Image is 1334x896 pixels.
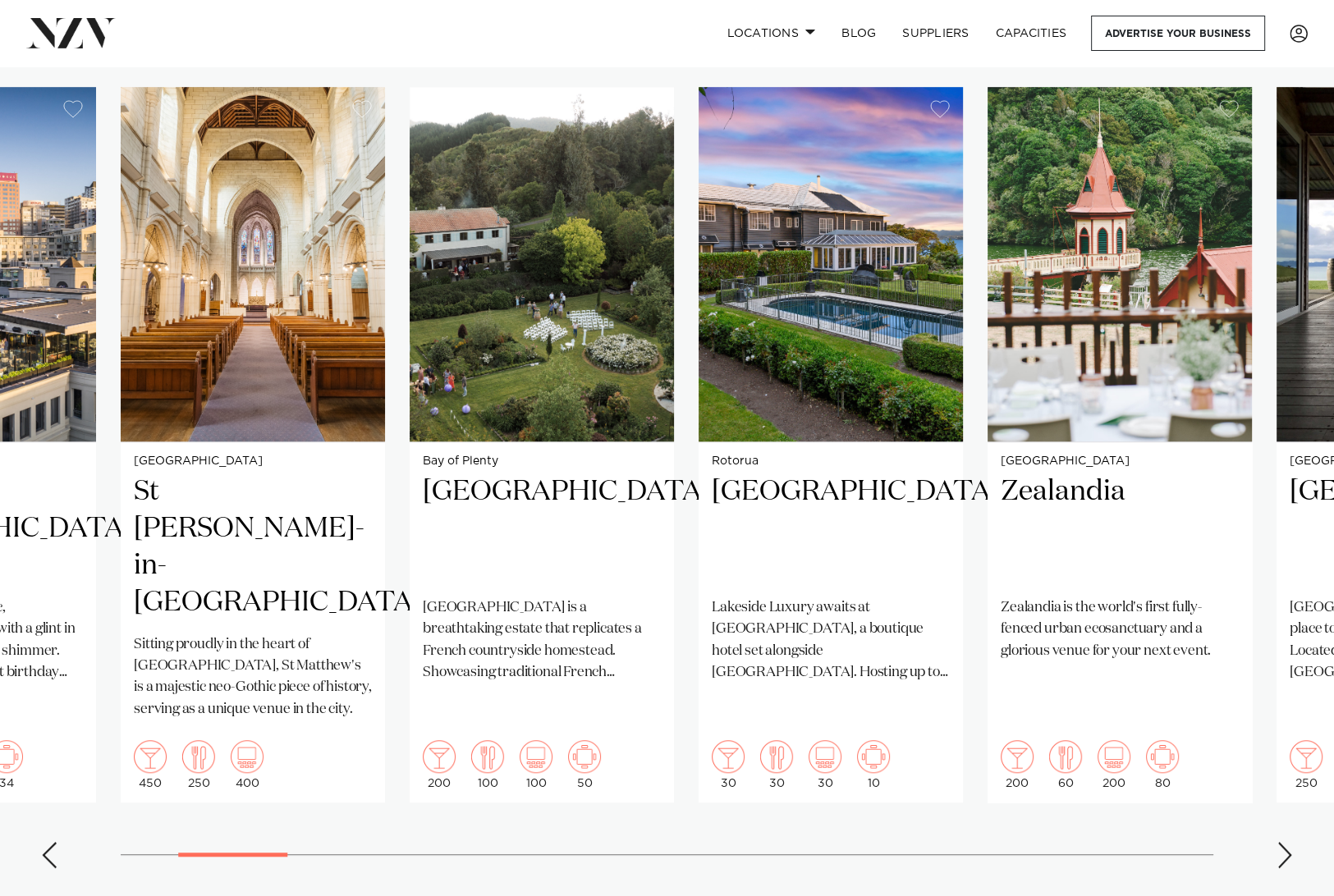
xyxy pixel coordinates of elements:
img: theatre.png [1098,740,1130,773]
a: Bay of Plenty [GEOGRAPHIC_DATA] [GEOGRAPHIC_DATA] is a breathtaking estate that replicates a Fren... [410,87,674,802]
h2: [GEOGRAPHIC_DATA] [712,473,950,584]
img: cocktail.png [134,740,167,773]
div: 60 [1049,740,1082,789]
p: Zealandia is the world's first fully-fenced urban ecosanctuary and a glorious venue for your next... [1001,597,1239,662]
h2: [GEOGRAPHIC_DATA] [423,473,661,584]
div: 400 [231,740,264,789]
img: Rātā Cafe at Zealandia [988,87,1252,441]
small: Rotorua [712,455,950,468]
a: SUPPLIERS [889,16,982,51]
p: Lakeside Luxury awaits at [GEOGRAPHIC_DATA], a boutique hotel set alongside [GEOGRAPHIC_DATA]. Ho... [712,597,950,683]
a: [GEOGRAPHIC_DATA] St [PERSON_NAME]-in-[GEOGRAPHIC_DATA] Sitting proudly in the heart of [GEOGRAPH... [121,87,385,802]
a: Rotorua [GEOGRAPHIC_DATA] Lakeside Luxury awaits at [GEOGRAPHIC_DATA], a boutique hotel set along... [699,87,963,802]
div: 50 [568,740,601,789]
p: [GEOGRAPHIC_DATA] is a breathtaking estate that replicates a French countryside homestead. Showca... [423,597,661,683]
swiper-slide: 4 / 38 [410,87,674,802]
img: meeting.png [857,740,890,773]
img: cocktail.png [1001,740,1034,773]
div: 30 [760,740,793,789]
h2: Zealandia [1001,473,1239,584]
div: 30 [712,740,745,789]
img: nzv-logo.png [26,18,116,48]
div: 30 [809,740,841,789]
div: 200 [1098,740,1130,789]
swiper-slide: 6 / 38 [988,87,1252,802]
img: theatre.png [231,740,264,773]
div: 80 [1146,740,1179,789]
a: BLOG [828,16,889,51]
div: 100 [471,740,504,789]
img: dining.png [760,740,793,773]
swiper-slide: 3 / 38 [121,87,385,802]
img: dining.png [1049,740,1082,773]
p: Sitting proudly in the heart of [GEOGRAPHIC_DATA], St Matthew's is a majestic neo-Gothic piece of... [134,634,372,720]
img: meeting.png [568,740,601,773]
a: Advertise your business [1091,16,1265,51]
div: 100 [520,740,552,789]
small: Bay of Plenty [423,455,661,468]
div: 200 [423,740,456,789]
small: [GEOGRAPHIC_DATA] [1001,455,1239,468]
div: 450 [134,740,167,789]
h2: St [PERSON_NAME]-in-[GEOGRAPHIC_DATA] [134,473,372,621]
img: cocktail.png [1290,740,1323,773]
div: 200 [1001,740,1034,789]
img: meeting.png [1146,740,1179,773]
img: cocktail.png [423,740,456,773]
div: 10 [857,740,890,789]
div: 250 [1290,740,1323,789]
img: dining.png [471,740,504,773]
a: Capacities [983,16,1080,51]
img: theatre.png [520,740,552,773]
img: dining.png [182,740,215,773]
swiper-slide: 5 / 38 [699,87,963,802]
div: 250 [182,740,215,789]
img: cocktail.png [712,740,745,773]
small: [GEOGRAPHIC_DATA] [134,455,372,468]
img: theatre.png [809,740,841,773]
a: Locations [713,16,828,51]
a: Rātā Cafe at Zealandia [GEOGRAPHIC_DATA] Zealandia Zealandia is the world's first fully-fenced ur... [988,87,1252,802]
